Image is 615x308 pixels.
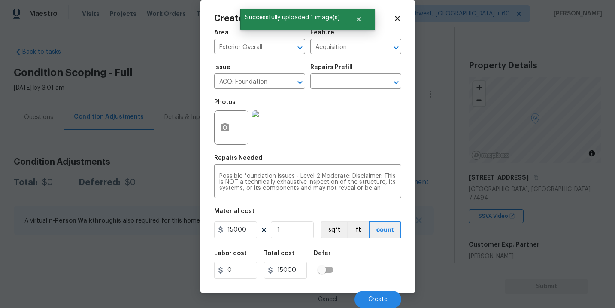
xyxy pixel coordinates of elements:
[214,155,262,161] h5: Repairs Needed
[310,30,334,36] h5: Feature
[214,99,236,105] h5: Photos
[390,42,402,54] button: Open
[214,64,230,70] h5: Issue
[294,76,306,88] button: Open
[214,250,247,256] h5: Labor cost
[368,296,388,303] span: Create
[345,11,373,28] button: Close
[347,221,369,238] button: ft
[264,250,294,256] h5: Total cost
[214,208,254,214] h5: Material cost
[390,76,402,88] button: Open
[321,221,347,238] button: sqft
[214,14,394,23] h2: Create Condition Adjustment
[214,30,229,36] h5: Area
[240,9,345,27] span: Successfully uploaded 1 image(s)
[304,291,351,308] button: Cancel
[310,64,353,70] h5: Repairs Prefill
[294,42,306,54] button: Open
[369,221,401,238] button: count
[354,291,401,308] button: Create
[314,250,331,256] h5: Defer
[318,296,337,303] span: Cancel
[219,173,396,191] textarea: Possible foundation issues - Level 2 Moderate: Disclaimer: This is NOT a technically exhaustive i...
